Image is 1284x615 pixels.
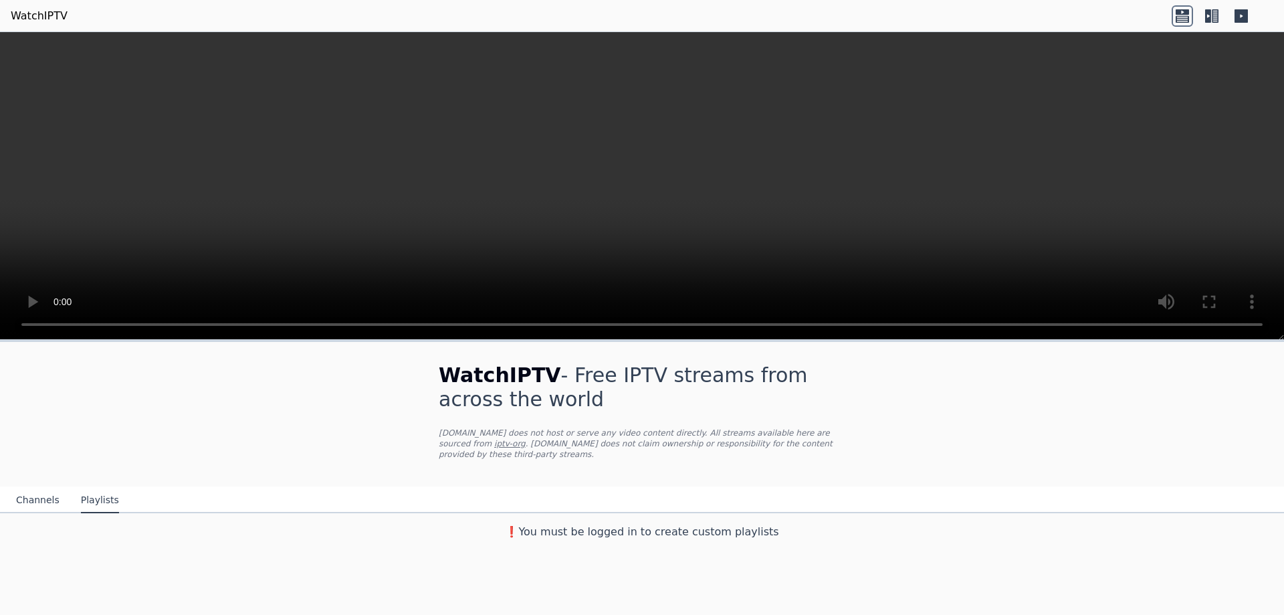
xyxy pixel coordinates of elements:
[494,439,526,448] a: iptv-org
[417,524,867,540] h3: ❗️You must be logged in to create custom playlists
[439,363,845,412] h1: - Free IPTV streams from across the world
[439,428,845,460] p: [DOMAIN_NAME] does not host or serve any video content directly. All streams available here are s...
[11,8,68,24] a: WatchIPTV
[439,363,561,387] span: WatchIPTV
[16,488,60,513] button: Channels
[81,488,119,513] button: Playlists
